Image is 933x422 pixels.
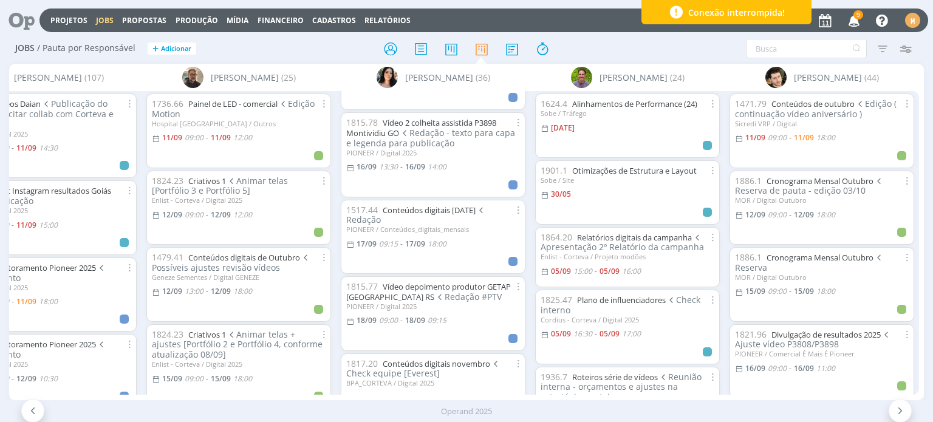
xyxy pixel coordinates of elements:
: - [400,394,403,401]
button: Propostas [118,16,170,26]
: 15/09 [745,286,765,296]
: 10:30 [39,373,58,384]
: 18:00 [816,132,835,143]
a: Roteiros série de vídeos [572,372,658,383]
span: [PERSON_NAME] [14,71,82,84]
: - [595,268,597,275]
: 18:00 [233,286,252,296]
span: 9 [853,10,863,19]
div: Geneze Sementes / Digital GENEZE [152,273,326,281]
a: Criativos 1 [188,175,226,186]
button: Mídia [223,16,252,26]
span: (25) [281,71,296,84]
span: [PERSON_NAME] [405,71,473,84]
span: Edição ( continuação vídeo aniversário ) [735,98,897,120]
: 11/09 [745,132,765,143]
div: PIONEER / Conteúdos_digitais_mensais [346,225,520,233]
span: Ajuste vídeo P3808/P3898 [735,328,891,350]
span: 1817.20 [346,358,378,369]
: 05/09 [600,328,620,339]
: 17:00 [622,328,641,339]
div: BPA_CORTEVA / Digital 2025 [346,379,520,387]
div: Enlist - Corteva / Digital 2025 [152,360,326,368]
div: Enlist - Corteva / Projeto modões [541,253,714,260]
span: 1471.79 [735,98,767,109]
: 18:00 [816,209,835,220]
span: 1815.78 [346,117,378,128]
a: Conteúdos digitais [DATE] [383,205,476,216]
: 13:30 [379,162,398,172]
: 09:00 [379,315,398,325]
span: 1824.23 [152,175,183,186]
button: Cadastros [309,16,360,26]
: [DATE] [551,123,575,133]
: 16/09 [405,162,425,172]
: - [595,330,597,338]
span: 1886.1 [735,251,762,263]
: - [789,288,791,295]
span: (107) [84,71,104,84]
button: M [904,10,921,31]
: 16/09 [357,162,377,172]
: 12/09 [162,209,182,220]
a: Otimizações de Estrutura e Layout [572,165,697,176]
: 09:00 [768,286,787,296]
: 18/09 [405,392,425,403]
span: 1624.4 [541,98,567,109]
: 15/09 [794,286,814,296]
: 11/09 [16,143,36,153]
: 12:00 [233,132,252,143]
input: Busca [746,39,867,58]
: - [789,134,791,141]
span: (24) [670,71,685,84]
: - [206,375,208,383]
span: [PERSON_NAME] [600,71,668,84]
div: PIONEER / Digital 2025 [346,149,520,157]
: 11/09 [16,296,36,307]
span: Animar telas [Portfólio 3 e Portfólio 5] [152,175,288,197]
a: Jobs [96,15,114,26]
: 16/09 [794,363,814,373]
: 18/09 [357,392,377,403]
a: Criativos 1 [188,329,226,340]
a: Alinhamentos de Performance (24) [572,98,697,109]
: - [206,211,208,219]
button: +Adicionar [148,43,196,55]
a: Relatórios digitais da campanha [577,232,692,243]
a: Cronograma Mensal Outubro [767,175,873,186]
: 30/05 [551,189,571,199]
a: Mídia [227,15,248,26]
span: Conexão interrompida! [688,6,785,19]
div: Hospital [GEOGRAPHIC_DATA] / Outros [152,120,326,128]
span: Edição Motion [152,98,315,120]
: 05/09 [551,328,571,339]
: 12:00 [428,392,446,403]
: 11:00 [379,392,398,403]
: 14:30 [39,143,58,153]
span: 1736.66 [152,98,183,109]
: 11/09 [211,132,231,143]
div: MOR / Digital Outubro [735,196,909,204]
span: 1825.47 [541,294,572,305]
span: Redação [346,204,486,226]
: 12/09 [16,373,36,384]
img: V [765,67,787,88]
: 05/09 [551,266,571,276]
span: Reserva de pauta - edição 03/10 [735,175,884,197]
span: 1815.77 [346,281,378,292]
a: Relatórios [364,15,411,26]
div: Sobe / Site [541,176,714,184]
button: Relatórios [361,16,414,26]
span: Redação - texto para capa e legenda para publicação [346,127,515,149]
span: Apresentação 2º Relatório da campanha [541,231,704,253]
: 15/09 [162,373,182,384]
a: Conteúdos digitais novembro [383,358,490,369]
span: Check interno [541,294,700,316]
: 14:00 [428,162,446,172]
span: Redação #PTV [434,291,502,302]
: 11/09 [794,132,814,143]
div: PIONEER / Comercial É Mais É Pioneer [735,350,909,358]
: 16:30 [573,328,592,339]
span: Cadastros [312,15,356,26]
: 11:00 [816,363,835,373]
